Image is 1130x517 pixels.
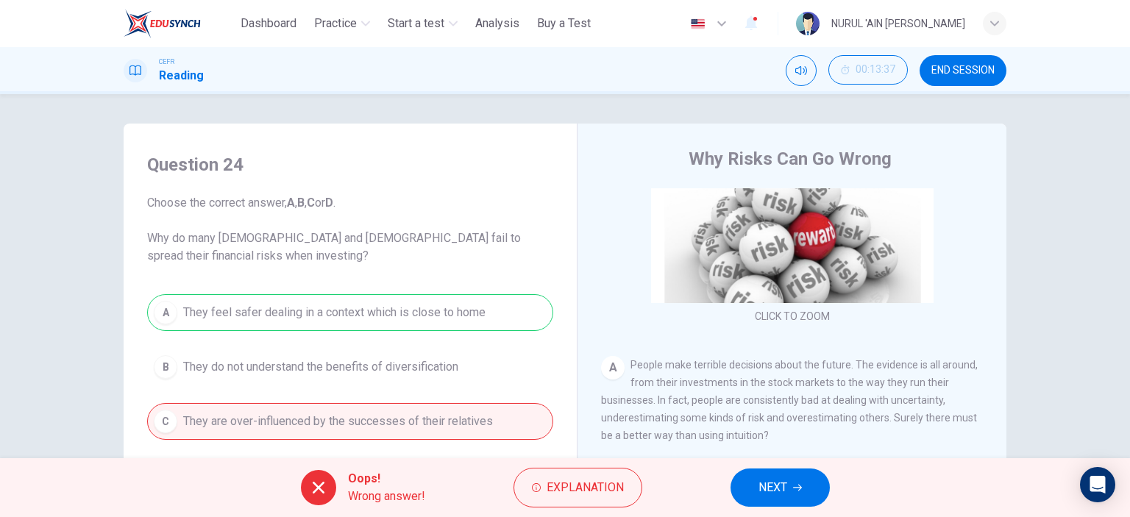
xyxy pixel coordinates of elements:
[159,67,204,85] h1: Reading
[287,196,295,210] b: A
[537,15,591,32] span: Buy a Test
[831,15,965,32] div: NURUL 'AIN [PERSON_NAME]
[297,196,305,210] b: B
[307,196,315,210] b: C
[786,55,817,86] div: Mute
[514,468,642,507] button: Explanation
[531,10,597,37] button: Buy a Test
[308,10,376,37] button: Practice
[235,10,302,37] button: Dashboard
[601,356,625,379] div: A
[241,15,296,32] span: Dashboard
[159,57,174,67] span: CEFR
[325,196,333,210] b: D
[124,9,235,38] a: ELTC logo
[1080,467,1115,502] div: Open Intercom Messenger
[601,359,978,441] span: People make terrible decisions about the future. The evidence is all around, from their investmen...
[758,477,787,498] span: NEXT
[828,55,908,86] div: Hide
[147,153,553,177] h4: Question 24
[124,9,201,38] img: ELTC logo
[475,15,519,32] span: Analysis
[314,15,357,32] span: Practice
[828,55,908,85] button: 00:13:37
[388,15,444,32] span: Start a test
[920,55,1006,86] button: END SESSION
[856,64,895,76] span: 00:13:37
[382,10,463,37] button: Start a test
[469,10,525,37] button: Analysis
[689,18,707,29] img: en
[931,65,995,76] span: END SESSION
[547,477,624,498] span: Explanation
[731,468,830,507] button: NEXT
[689,147,892,171] h4: Why Risks Can Go Wrong
[348,488,425,505] span: Wrong answer!
[796,12,820,35] img: Profile picture
[348,470,425,488] span: Oops!
[147,194,553,265] span: Choose the correct answer, , , or . Why do many [DEMOGRAPHIC_DATA] and [DEMOGRAPHIC_DATA] fail to...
